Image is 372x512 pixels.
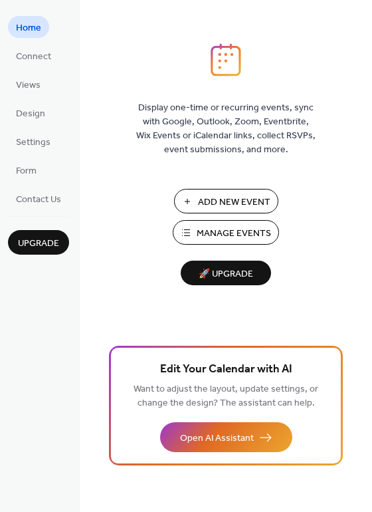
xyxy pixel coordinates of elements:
[8,130,58,152] a: Settings
[16,107,45,121] span: Design
[160,360,292,379] span: Edit Your Calendar with AI
[16,136,50,150] span: Settings
[8,159,45,181] a: Form
[16,193,61,207] span: Contact Us
[18,237,59,251] span: Upgrade
[173,220,279,245] button: Manage Events
[198,195,270,209] span: Add New Event
[160,422,292,452] button: Open AI Assistant
[16,78,41,92] span: Views
[211,43,241,76] img: logo_icon.svg
[8,45,59,66] a: Connect
[8,16,49,38] a: Home
[174,189,278,213] button: Add New Event
[134,380,318,412] span: Want to adjust the layout, update settings, or change the design? The assistant can help.
[16,164,37,178] span: Form
[136,101,316,157] span: Display one-time or recurring events, sync with Google, Outlook, Zoom, Eventbrite, Wix Events or ...
[8,102,53,124] a: Design
[181,261,271,285] button: 🚀 Upgrade
[180,432,254,446] span: Open AI Assistant
[16,21,41,35] span: Home
[8,230,69,255] button: Upgrade
[16,50,51,64] span: Connect
[8,188,69,209] a: Contact Us
[8,73,48,95] a: Views
[189,265,263,283] span: 🚀 Upgrade
[197,227,271,241] span: Manage Events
